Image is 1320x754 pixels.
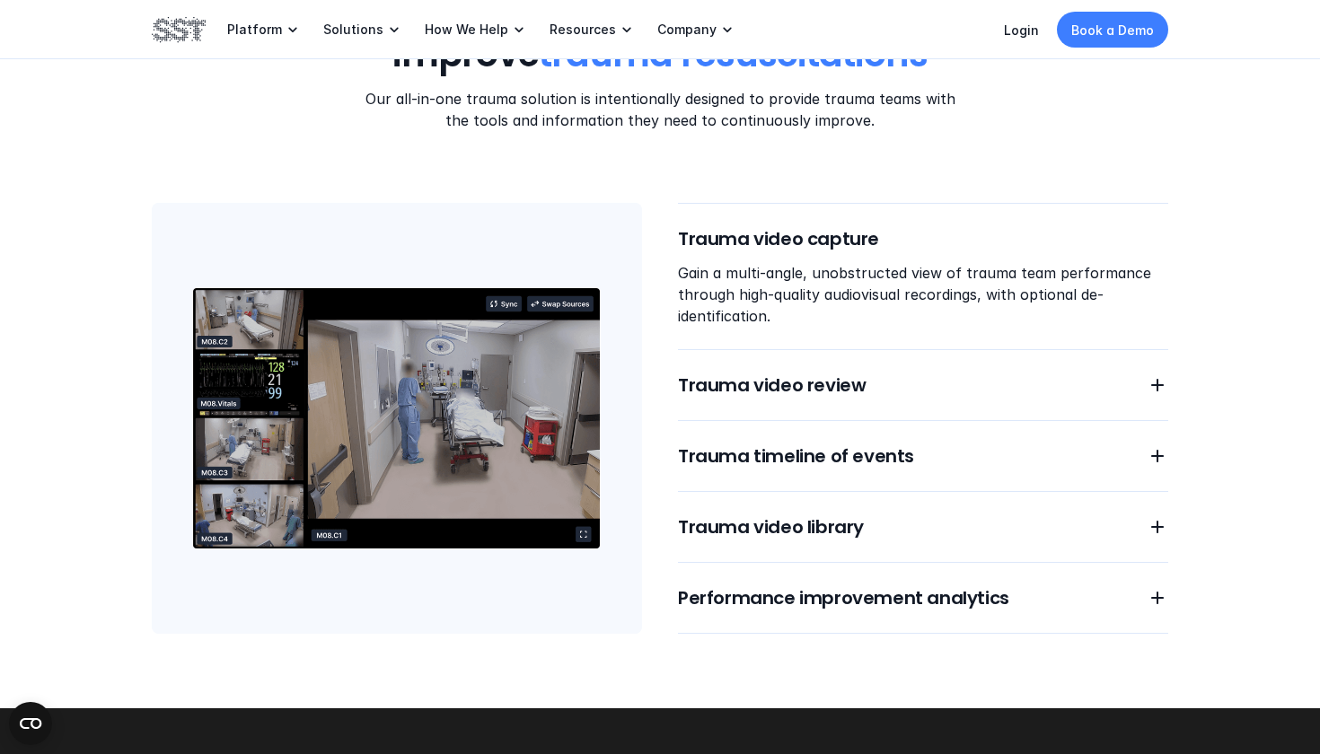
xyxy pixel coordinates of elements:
h6: Trauma video library [678,514,1125,539]
a: Book a Demo [1057,12,1168,48]
p: Company [657,22,717,38]
p: Book a Demo [1071,21,1154,39]
h6: Performance improvement analytics [678,585,1125,610]
p: Gain a multi-angle, unobstructed view of trauma team performance through high-quality audiovisual... [678,262,1168,327]
h6: Trauma video review [678,373,1125,398]
p: Solutions [323,22,383,38]
p: Our all-in-one trauma solution is intentionally designed to provide trauma teams with the tools a... [355,88,964,131]
p: How We Help [425,22,508,38]
h6: Trauma timeline of events [678,443,1125,469]
a: Login [1004,22,1039,38]
h6: Trauma video capture [678,226,1168,251]
span: trauma resuscitations [539,29,928,79]
img: video recording in a trauma bay [152,203,642,634]
p: Platform [227,22,282,38]
img: SST logo [152,14,206,45]
p: Resources [550,22,616,38]
button: Open CMP widget [9,702,52,745]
